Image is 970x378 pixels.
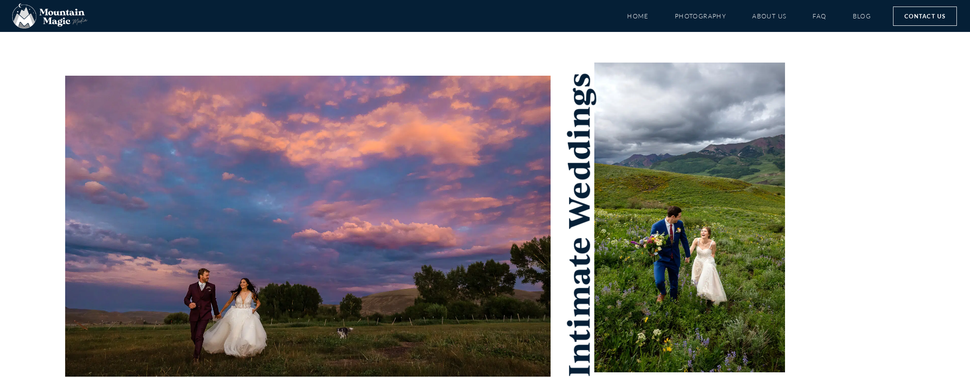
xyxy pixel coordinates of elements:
a: Photography [675,8,726,24]
h2: Intimate Weddings [561,72,595,377]
a: Contact Us [893,7,957,26]
a: FAQ [813,8,826,24]
img: laughing leading newlywed couple hand in hand adventurous love story Crested Butte photographer G... [594,63,785,372]
a: Home [627,8,649,24]
img: Mountain Magic Media photography logo Crested Butte Photographer [12,3,87,29]
img: Gunnison sunset running couple newlyweds Crested Butte photographer Gunnison photographers Colora... [65,76,551,377]
a: Blog [853,8,871,24]
a: About Us [752,8,786,24]
span: Contact Us [904,11,946,21]
nav: Menu [627,8,871,24]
